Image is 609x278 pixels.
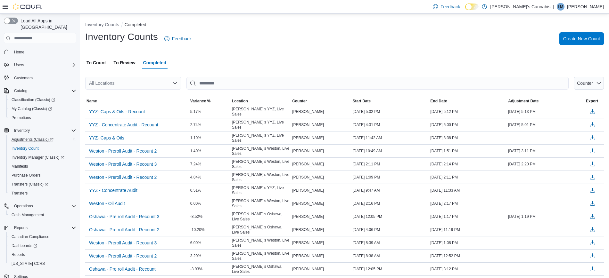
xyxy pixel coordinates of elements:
button: Completed [125,22,146,27]
span: Weston - Preroll Audit - Recount 3 [89,161,157,167]
span: Reports [12,252,25,257]
span: Manifests [9,163,76,170]
p: [PERSON_NAME]'s Cannabis [490,3,550,11]
span: YYZ - Concentrate Audit [89,187,137,194]
div: [DATE] 12:52 PM [429,252,507,260]
span: Operations [14,203,33,209]
span: Dashboards [12,243,37,248]
button: Create New Count [559,32,604,45]
div: [PERSON_NAME]'s YYZ, Live Sales [231,131,291,144]
div: 6.00% [189,239,231,247]
div: [PERSON_NAME]'s Weston, Live Sales [231,250,291,262]
span: Feedback [440,4,460,10]
button: Users [1,60,79,69]
span: Feedback [172,36,192,42]
span: [PERSON_NAME] [292,109,324,114]
span: Inventory Count [12,146,39,151]
div: -10.20% [189,226,231,234]
button: Oshawa - Pre roll Audit - Recount [86,264,158,274]
span: Users [14,62,24,68]
span: Oshawa - Pre roll Audit - Recount 2 [89,226,159,233]
span: Promotions [12,115,31,120]
div: [DATE] 5:01 PM [507,121,585,129]
div: [PERSON_NAME]'s Weston, Live Sales [231,171,291,184]
div: -8.52% [189,213,231,220]
button: Reports [6,250,79,259]
span: Cash Management [9,211,76,219]
button: Customers [1,73,79,83]
div: [PERSON_NAME]'s YYZ, Live Sales [231,184,291,197]
img: Cova [13,4,42,10]
div: [DATE] 3:11 PM [507,147,585,155]
div: [DATE] 10:49 AM [351,147,429,155]
button: Reports [1,223,79,232]
span: Catalog [14,88,27,93]
button: YYZ - Concentrate Audit [86,186,140,195]
span: To Count [86,56,106,69]
span: [PERSON_NAME] [292,188,324,193]
div: [DATE] 3:38 PM [429,134,507,142]
span: Transfers [12,191,28,196]
button: Counter [574,77,604,90]
div: [PERSON_NAME]'s Oshawa, Live Sales [231,263,291,275]
span: Promotions [9,114,76,122]
a: Feedback [162,32,194,45]
span: Weston - Preroll Audit - Recount 2 [89,148,157,154]
button: Open list of options [172,81,177,86]
span: Operations [12,202,76,210]
span: Adjustments (Classic) [9,136,76,143]
span: Adjustments (Classic) [12,137,53,142]
span: Classification (Classic) [12,97,55,102]
div: [DATE] 5:13 PM [507,108,585,115]
span: Customers [14,75,33,81]
button: YYZ- Caps & Oils [86,133,127,143]
span: Classification (Classic) [9,96,76,104]
div: [PERSON_NAME]'s Weston, Live Sales [231,197,291,210]
button: Weston - Preroll Audit - Recount 2 [86,251,159,261]
div: [PERSON_NAME]'s Oshawa, Live Sales [231,210,291,223]
span: Start Date [352,99,371,104]
div: [PERSON_NAME]'s Weston, Live Sales [231,158,291,171]
button: Cash Management [6,210,79,219]
span: [PERSON_NAME] [292,214,324,219]
div: [DATE] 9:47 AM [351,187,429,194]
button: Inventory Counts [85,22,119,27]
span: [PERSON_NAME] [292,266,324,272]
button: Start Date [351,97,429,105]
div: [PERSON_NAME]'s YYZ, Live Sales [231,118,291,131]
a: Reports [9,251,28,258]
span: My Catalog (Classic) [9,105,76,113]
div: [DATE] 8:39 AM [351,239,429,247]
a: Transfers (Classic) [9,180,51,188]
div: 5.17% [189,108,231,115]
button: Catalog [1,86,79,95]
button: Variance % [189,97,231,105]
button: Reports [12,224,30,232]
span: Create New Count [563,36,600,42]
span: Weston - Oil Audit [89,200,125,207]
span: Cash Management [12,212,44,218]
div: [PERSON_NAME]'s Weston, Live Sales [231,236,291,249]
a: Inventory Count [9,145,41,152]
button: Adjustment Date [507,97,585,105]
span: Transfers (Classic) [9,180,76,188]
button: Purchase Orders [6,171,79,180]
span: [PERSON_NAME] [292,135,324,140]
span: [PERSON_NAME] [292,240,324,245]
span: Transfers [9,189,76,197]
button: Catalog [12,87,30,95]
a: Dashboards [6,241,79,250]
span: Weston - Preroll Audit - Recount 2 [89,174,157,180]
span: Adjustment Date [508,99,539,104]
div: [DATE] 1:19 PM [507,213,585,220]
button: Oshawa - Pre roll Audit - Recount 2 [86,225,162,234]
button: Users [12,61,27,69]
div: [PERSON_NAME]'s Oshawa, Live Sales [231,223,291,236]
a: Cash Management [9,211,46,219]
span: Inventory Count [9,145,76,152]
div: 1.10% [189,134,231,142]
button: Weston - Preroll Audit - Recount 2 [86,146,159,156]
span: Reports [9,251,76,258]
div: [DATE] 11:42 AM [351,134,429,142]
span: Users [12,61,76,69]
